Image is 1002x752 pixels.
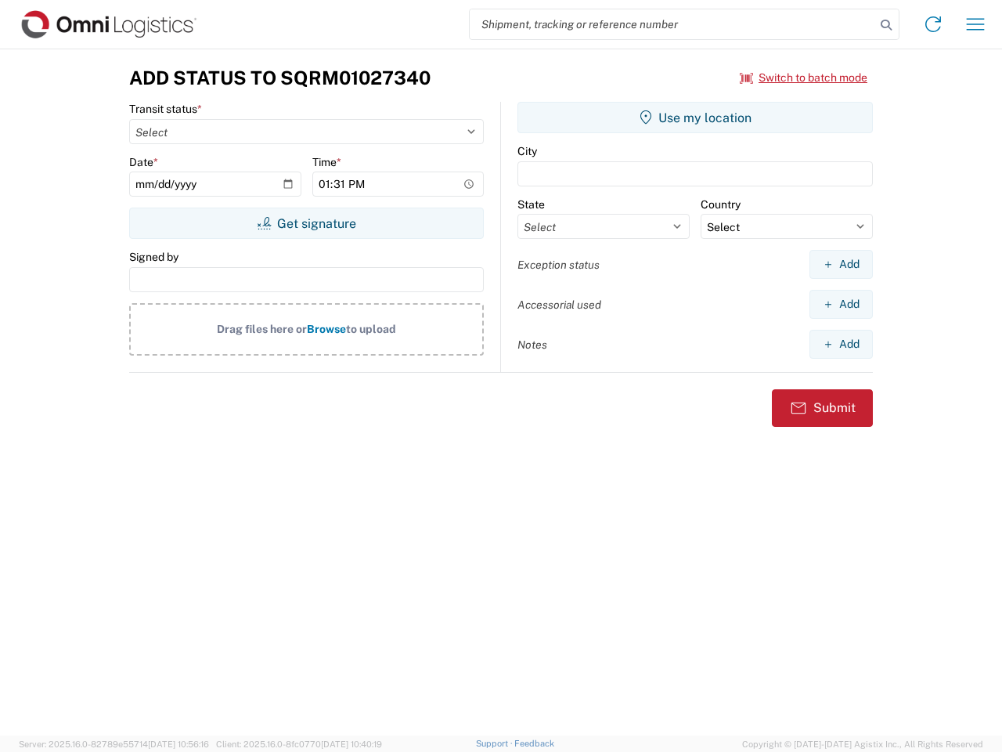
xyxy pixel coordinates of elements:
button: Submit [772,389,873,427]
span: Browse [307,323,346,335]
span: Drag files here or [217,323,307,335]
h3: Add Status to SQRM01027340 [129,67,431,89]
span: [DATE] 10:56:16 [148,739,209,749]
label: State [517,197,545,211]
label: Notes [517,338,547,352]
span: to upload [346,323,396,335]
label: Exception status [517,258,600,272]
button: Get signature [129,208,484,239]
label: City [517,144,537,158]
span: Client: 2025.16.0-8fc0770 [216,739,382,749]
a: Support [476,739,515,748]
button: Switch to batch mode [740,65,867,91]
button: Add [809,330,873,359]
a: Feedback [514,739,554,748]
span: Copyright © [DATE]-[DATE] Agistix Inc., All Rights Reserved [742,737,983,751]
span: Server: 2025.16.0-82789e55714 [19,739,209,749]
button: Add [809,290,873,319]
span: [DATE] 10:40:19 [321,739,382,749]
label: Time [312,155,341,169]
button: Use my location [517,102,873,133]
label: Signed by [129,250,178,264]
input: Shipment, tracking or reference number [470,9,875,39]
label: Date [129,155,158,169]
label: Accessorial used [517,298,601,312]
button: Add [809,250,873,279]
label: Transit status [129,102,202,116]
label: Country [701,197,741,211]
